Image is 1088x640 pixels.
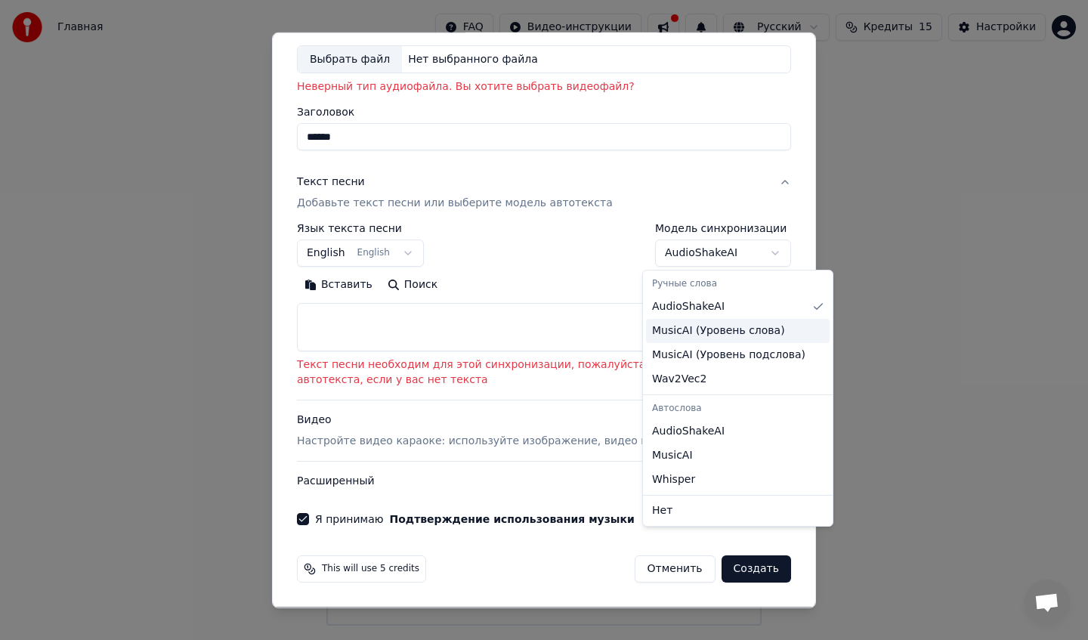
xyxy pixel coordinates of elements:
[652,448,693,463] span: MusicAI
[652,372,706,387] span: Wav2Vec2
[652,424,725,439] span: AudioShakeAI
[652,299,725,314] span: AudioShakeAI
[652,348,805,363] span: MusicAI ( Уровень подслова )
[646,398,830,419] div: Автослова
[652,503,672,518] span: Нет
[646,274,830,295] div: Ручные слова
[652,323,785,339] span: MusicAI ( Уровень слова )
[652,472,695,487] span: Whisper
